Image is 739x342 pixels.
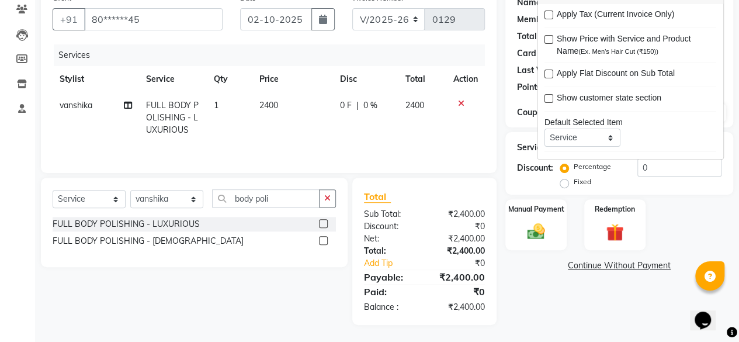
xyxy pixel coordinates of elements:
[517,64,556,77] div: Last Visit:
[364,191,391,203] span: Total
[424,270,494,284] div: ₹2,400.00
[424,245,494,257] div: ₹2,400.00
[424,301,494,313] div: ₹2,400.00
[53,218,200,230] div: FULL BODY POLISHING - LUXURIOUS
[60,100,92,110] span: vanshika
[355,245,425,257] div: Total:
[424,208,494,220] div: ₹2,400.00
[508,260,731,272] a: Continue Without Payment
[207,66,252,92] th: Qty
[355,285,425,299] div: Paid:
[424,220,494,233] div: ₹0
[517,13,721,26] div: No Active Membership
[574,177,591,187] label: Fixed
[340,99,352,112] span: 0 F
[595,204,635,215] label: Redemption
[54,44,494,66] div: Services
[522,222,550,242] img: _cash.svg
[355,220,425,233] div: Discount:
[557,68,675,82] span: Apply Flat Discount on Sub Total
[355,233,425,245] div: Net:
[355,270,425,284] div: Payable:
[517,106,585,119] div: Coupon Code
[84,8,223,30] input: Search by Name/Mobile/Email/Code
[517,13,568,26] div: Membership:
[212,189,320,208] input: Search or Scan
[446,66,485,92] th: Action
[333,66,399,92] th: Disc
[355,257,436,270] a: Add Tip
[139,66,207,92] th: Service
[355,301,425,313] div: Balance :
[574,161,611,172] label: Percentage
[252,66,333,92] th: Price
[557,92,661,107] span: Show customer state section
[355,208,425,220] div: Sub Total:
[53,235,244,247] div: FULL BODY POLISHING - [DEMOGRAPHIC_DATA]
[436,257,494,270] div: ₹0
[508,204,564,215] label: Manual Payment
[544,117,716,129] div: Default Selected Item
[578,49,658,56] span: (Ex. Men's Hair Cut (₹150))
[517,47,565,60] div: Card on file:
[690,295,727,330] iframe: chat widget
[405,100,424,110] span: 2400
[601,222,629,243] img: _gift.svg
[557,33,707,58] span: Show Price with Service and Product Name
[398,66,446,92] th: Total
[424,285,494,299] div: ₹0
[424,233,494,245] div: ₹2,400.00
[53,8,85,30] button: +91
[363,99,377,112] span: 0 %
[146,100,199,135] span: FULL BODY POLISHING - LUXURIOUS
[53,66,139,92] th: Stylist
[214,100,218,110] span: 1
[259,100,278,110] span: 2400
[356,99,359,112] span: |
[517,30,563,43] div: Total Visits:
[517,162,553,174] div: Discount:
[517,141,570,154] div: Service Total:
[517,81,543,94] div: Points:
[557,9,674,23] span: Apply Tax (Current Invoice Only)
